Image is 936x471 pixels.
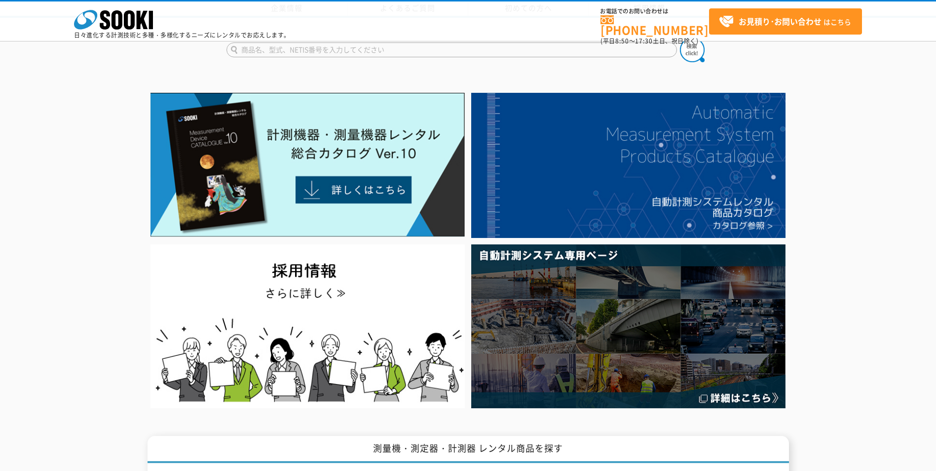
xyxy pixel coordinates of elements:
img: 自動計測システム専用ページ [471,244,786,408]
a: [PHONE_NUMBER] [600,15,709,36]
a: お見積り･お問い合わせはこちら [709,8,862,35]
span: 17:30 [635,37,653,45]
span: お電話でのお問い合わせは [600,8,709,14]
img: Catalog Ver10 [150,93,465,237]
input: 商品名、型式、NETIS番号を入力してください [226,42,677,57]
span: (平日 ～ 土日、祝日除く) [600,37,698,45]
h1: 測量機・測定器・計測器 レンタル商品を探す [148,436,789,463]
p: 日々進化する計測技術と多種・多様化するニーズにレンタルでお応えします。 [74,32,290,38]
img: btn_search.png [680,38,705,62]
span: 8:50 [615,37,629,45]
span: はこちら [719,14,851,29]
strong: お見積り･お問い合わせ [739,15,822,27]
img: SOOKI recruit [150,244,465,408]
img: 自動計測システムカタログ [471,93,786,238]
